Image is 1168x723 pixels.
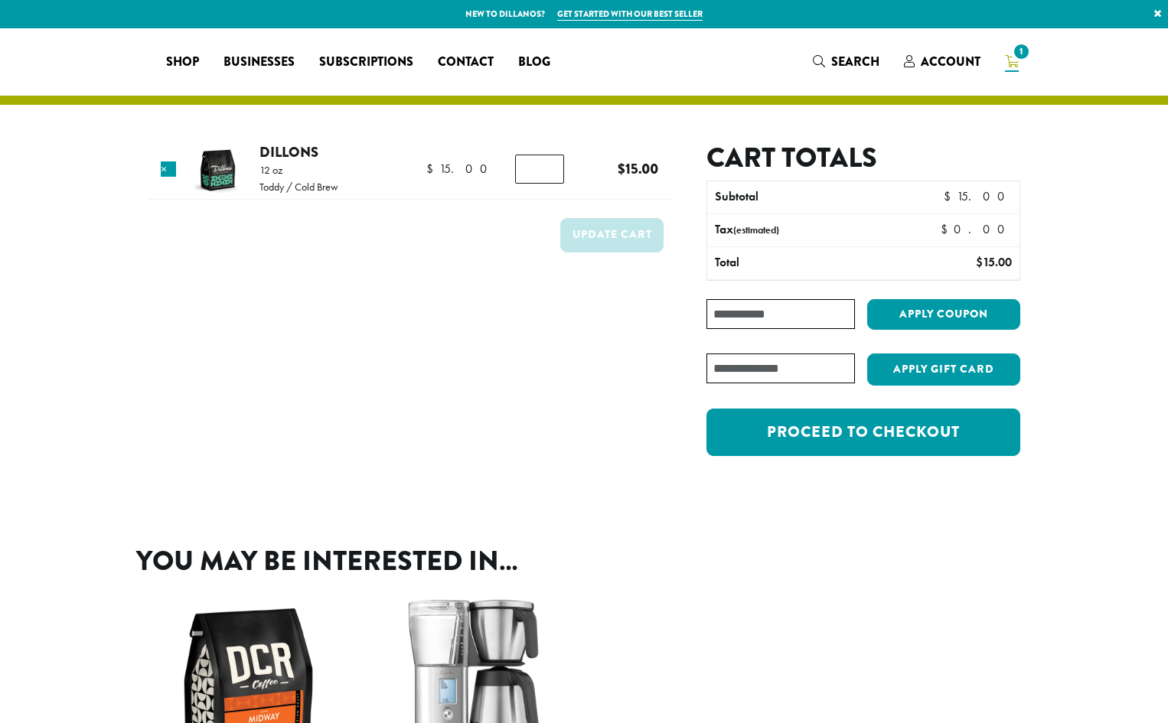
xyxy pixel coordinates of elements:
span: $ [941,221,954,237]
th: Tax [707,214,928,246]
img: Dillons [193,145,243,195]
span: Subscriptions [319,53,413,72]
span: Account [921,53,980,70]
th: Subtotal [707,181,895,213]
small: (estimated) [733,223,779,236]
bdi: 0.00 [941,221,1012,237]
bdi: 15.00 [618,158,658,179]
p: Toddy / Cold Brew [259,181,338,192]
a: Search [801,49,892,74]
a: Remove this item [161,161,176,177]
input: Product quantity [515,155,564,184]
a: Dillons [259,142,318,162]
button: Apply coupon [867,299,1020,331]
span: $ [426,161,439,177]
span: $ [976,254,983,270]
th: Total [707,247,895,279]
bdi: 15.00 [426,161,494,177]
span: 1 [1011,41,1032,62]
span: $ [944,188,957,204]
button: Apply Gift Card [867,353,1020,386]
span: Search [831,53,879,70]
span: $ [618,158,625,179]
a: Shop [154,50,211,74]
h2: You may be interested in… [136,545,1032,578]
a: Get started with our best seller [557,8,703,21]
button: Update cart [560,218,664,252]
bdi: 15.00 [944,188,1012,204]
span: Shop [166,53,199,72]
span: Businesses [223,53,295,72]
span: Contact [438,53,494,72]
bdi: 15.00 [976,254,1012,270]
p: 12 oz [259,164,338,175]
h2: Cart totals [706,142,1020,174]
a: Proceed to checkout [706,409,1020,456]
span: Blog [518,53,550,72]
